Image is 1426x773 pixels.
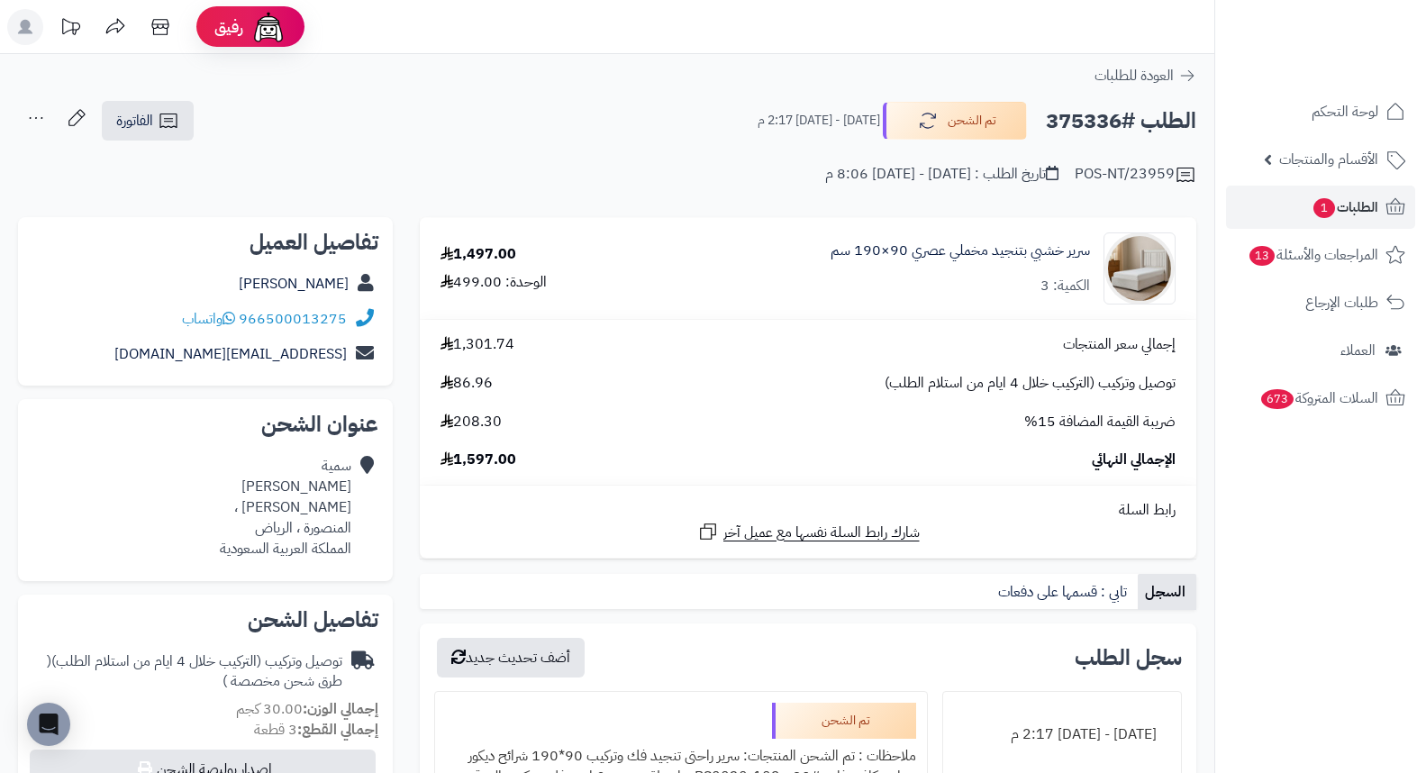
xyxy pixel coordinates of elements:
[1226,186,1415,229] a: الطلبات1
[441,334,514,355] span: 1,301.74
[1104,232,1175,305] img: 1756282711-1-90x90.jpg
[1279,147,1378,172] span: الأقسام والمنتجات
[236,698,378,720] small: 30.00 كجم
[32,651,342,693] div: توصيل وتركيب (التركيب خلال 4 ايام من استلام الطلب)
[182,308,235,330] a: واتساب
[1226,329,1415,372] a: العملاء
[1075,647,1182,668] h3: سجل الطلب
[250,9,286,45] img: ai-face.png
[437,638,585,678] button: أضف تحديث جديد
[32,414,378,435] h2: عنوان الشحن
[723,523,920,543] span: شارك رابط السلة نفسها مع عميل آخر
[1094,65,1196,86] a: العودة للطلبات
[1226,90,1415,133] a: لوحة التحكم
[1303,14,1409,51] img: logo-2.png
[102,101,194,141] a: الفاتورة
[697,521,920,543] a: شارك رابط السلة نفسها مع عميل آخر
[239,308,347,330] a: 966500013275
[825,164,1058,185] div: تاريخ الطلب : [DATE] - [DATE] 8:06 م
[441,244,516,265] div: 1,497.00
[220,456,351,559] div: سمية [PERSON_NAME] [PERSON_NAME] ، المنصورة ، الرياض المملكة العربية السعودية
[441,450,516,470] span: 1,597.00
[441,272,547,293] div: الوحدة: 499.00
[47,650,342,693] span: ( طرق شحن مخصصة )
[954,717,1170,752] div: [DATE] - [DATE] 2:17 م
[991,574,1138,610] a: تابي : قسمها على دفعات
[1249,245,1276,267] span: 13
[772,703,916,739] div: تم الشحن
[239,273,349,295] a: [PERSON_NAME]
[32,232,378,253] h2: تفاصيل العميل
[1138,574,1196,610] a: السجل
[883,102,1027,140] button: تم الشحن
[1226,233,1415,277] a: المراجعات والأسئلة13
[32,609,378,631] h2: تفاصيل الشحن
[427,500,1189,521] div: رابط السلة
[1312,195,1378,220] span: الطلبات
[441,373,493,394] span: 86.96
[1312,99,1378,124] span: لوحة التحكم
[1312,197,1336,219] span: 1
[1305,290,1378,315] span: طلبات الإرجاع
[297,719,378,741] strong: إجمالي القطع:
[254,719,378,741] small: 3 قطعة
[214,16,243,38] span: رفيق
[1248,242,1378,268] span: المراجعات والأسئلة
[1075,164,1196,186] div: POS-NT/23959
[1092,450,1176,470] span: الإجمالي النهائي
[1040,276,1090,296] div: الكمية: 3
[1259,386,1378,411] span: السلات المتروكة
[1063,334,1176,355] span: إجمالي سعر المنتجات
[1226,281,1415,324] a: طلبات الإرجاع
[831,241,1090,261] a: سرير خشبي بتنجيد مخملي عصري 90×190 سم
[885,373,1176,394] span: توصيل وتركيب (التركيب خلال 4 ايام من استلام الطلب)
[1226,377,1415,420] a: السلات المتروكة673
[48,9,93,50] a: تحديثات المنصة
[441,412,502,432] span: 208.30
[758,112,880,130] small: [DATE] - [DATE] 2:17 م
[27,703,70,746] div: Open Intercom Messenger
[1024,412,1176,432] span: ضريبة القيمة المضافة 15%
[1340,338,1376,363] span: العملاء
[1046,103,1196,140] h2: الطلب #375336
[114,343,347,365] a: [EMAIL_ADDRESS][DOMAIN_NAME]
[303,698,378,720] strong: إجمالي الوزن:
[1094,65,1174,86] span: العودة للطلبات
[1260,388,1295,410] span: 673
[116,110,153,132] span: الفاتورة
